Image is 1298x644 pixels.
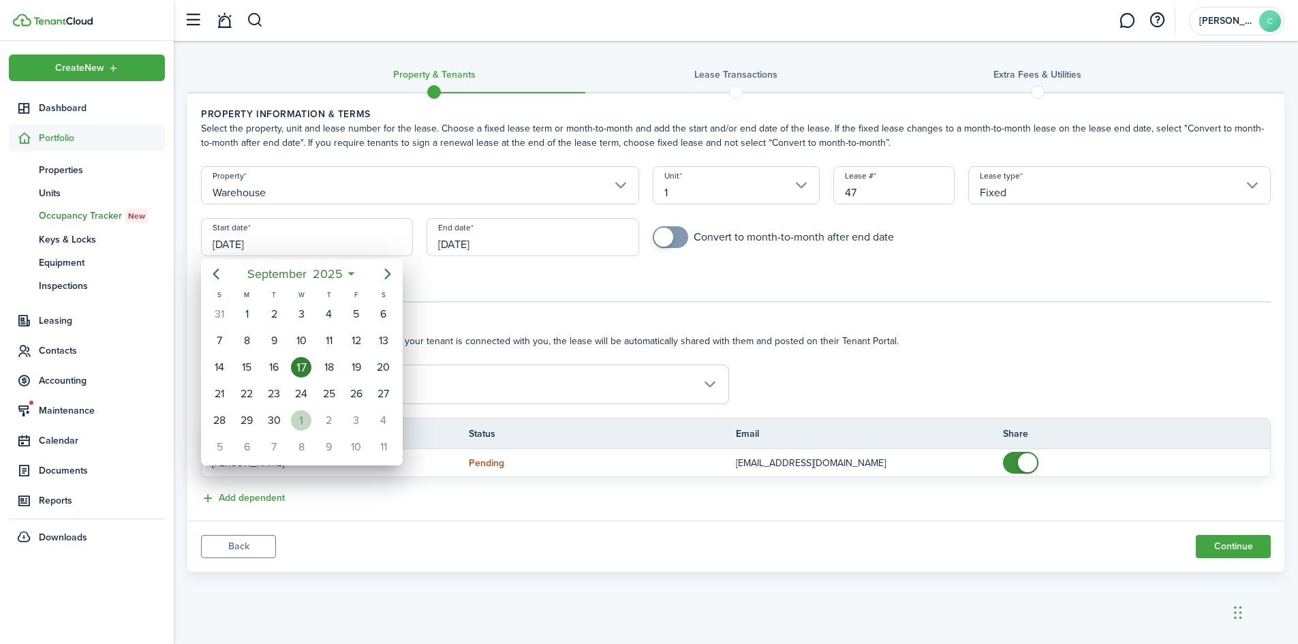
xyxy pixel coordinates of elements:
div: Monday, September 15, 2025 [236,357,257,378]
div: Monday, October 6, 2025 [236,437,257,457]
div: Tuesday, October 7, 2025 [264,437,284,457]
mbsc-button: September2025 [238,262,351,286]
div: Saturday, September 13, 2025 [373,331,394,351]
div: Tuesday, September 16, 2025 [264,357,284,378]
div: S [206,289,233,301]
div: Saturday, September 27, 2025 [373,384,394,404]
div: Thursday, September 4, 2025 [319,304,339,324]
div: F [343,289,370,301]
div: Friday, September 12, 2025 [346,331,367,351]
span: 2025 [309,262,345,286]
div: Friday, September 26, 2025 [346,384,367,404]
mbsc-button: Next page [374,260,401,288]
div: Sunday, September 21, 2025 [209,384,230,404]
div: Saturday, October 11, 2025 [373,437,394,457]
span: September [244,262,309,286]
div: Thursday, September 11, 2025 [319,331,339,351]
div: Saturday, October 4, 2025 [373,410,394,431]
div: Friday, September 19, 2025 [346,357,367,378]
div: Wednesday, September 10, 2025 [291,331,311,351]
div: Wednesday, September 3, 2025 [291,304,311,324]
div: M [233,289,260,301]
div: W [288,289,315,301]
div: T [315,289,343,301]
div: Friday, September 5, 2025 [346,304,367,324]
div: Saturday, September 20, 2025 [373,357,394,378]
div: Monday, September 1, 2025 [236,304,257,324]
div: Sunday, August 31, 2025 [209,304,230,324]
div: Today, Wednesday, September 17, 2025 [291,357,311,378]
div: Monday, September 22, 2025 [236,384,257,404]
div: Sunday, September 14, 2025 [209,357,230,378]
div: Wednesday, October 8, 2025 [291,437,311,457]
div: Thursday, October 9, 2025 [319,437,339,457]
div: Thursday, September 25, 2025 [319,384,339,404]
div: Saturday, September 6, 2025 [373,304,394,324]
div: S [370,289,397,301]
div: Sunday, September 28, 2025 [209,410,230,431]
div: Thursday, September 18, 2025 [319,357,339,378]
div: Wednesday, September 24, 2025 [291,384,311,404]
div: Thursday, October 2, 2025 [319,410,339,431]
div: Monday, September 29, 2025 [236,410,257,431]
div: Sunday, October 5, 2025 [209,437,230,457]
div: T [260,289,288,301]
div: Tuesday, September 9, 2025 [264,331,284,351]
div: Friday, October 10, 2025 [346,437,367,457]
div: Tuesday, September 2, 2025 [264,304,284,324]
div: Tuesday, September 30, 2025 [264,410,284,431]
div: Tuesday, September 23, 2025 [264,384,284,404]
div: Sunday, September 7, 2025 [209,331,230,351]
div: Monday, September 8, 2025 [236,331,257,351]
mbsc-button: Previous page [202,260,230,288]
div: Wednesday, October 1, 2025 [291,410,311,431]
div: Friday, October 3, 2025 [346,410,367,431]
